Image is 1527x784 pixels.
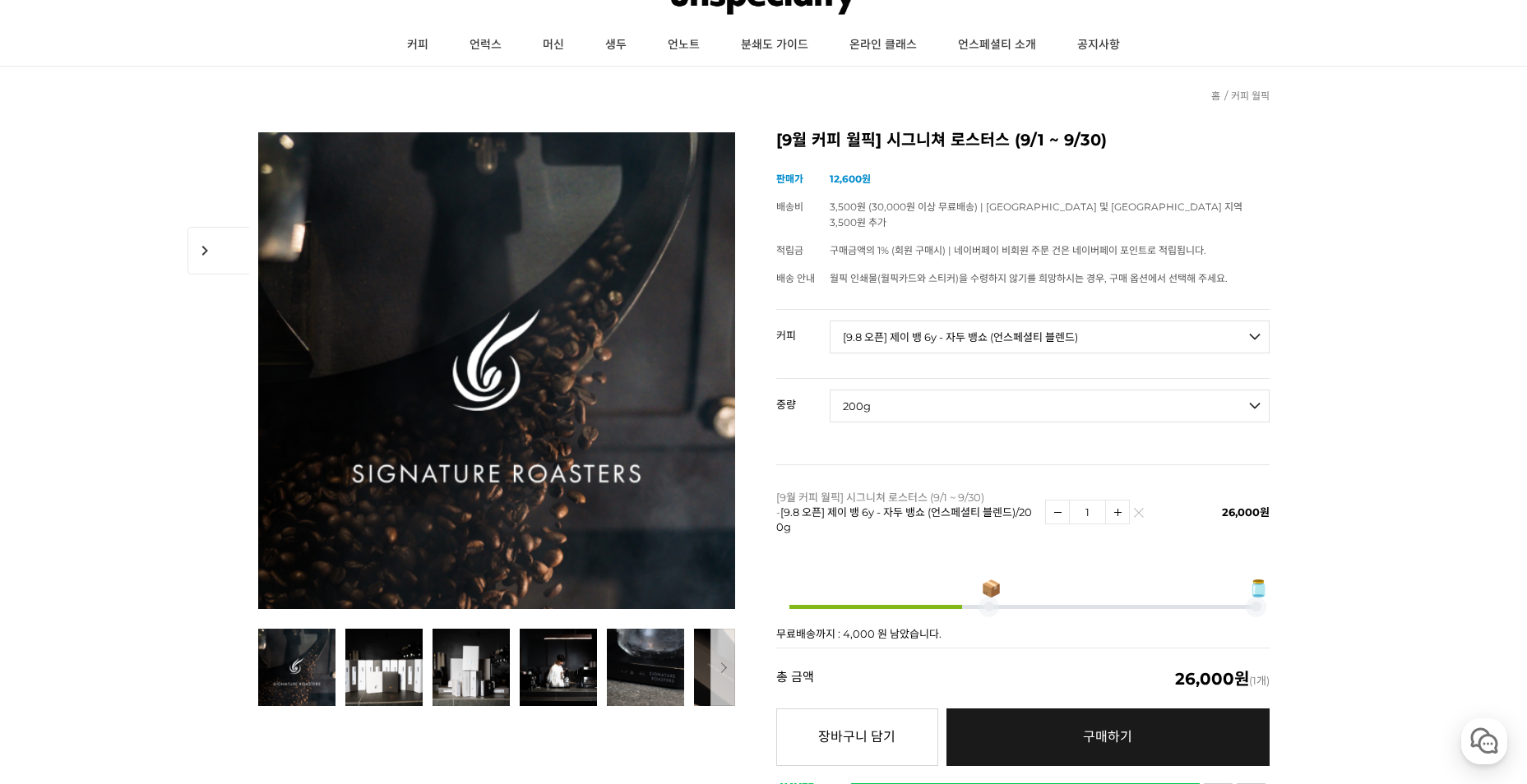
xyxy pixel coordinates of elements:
[109,521,212,562] a: 대화
[776,708,938,766] button: 장바구니 담기
[647,25,720,66] a: 언노트
[776,629,1270,639] p: 무료배송까지 : 4,000 원 남았습니다.
[1175,671,1270,687] span: (1개)
[710,629,735,706] button: 다음
[830,244,1206,256] span: 구매금액의 1% (회원 구매시) | 네이버페이 비회원 주문 건은 네이버페이 포인트로 적립됩니다.
[187,227,249,274] span: chevron_right
[830,272,1228,284] span: 월픽 인쇄물(월픽카드와 스티커)을 수령하지 않기를 희망하시는 경우, 구매 옵션에서 선택해 주세요.
[776,490,1037,534] p: [9월 커피 월픽] 시그니쳐 로스터스 (9/1 ~ 9/30) -
[720,25,829,66] a: 분쇄도 가이드
[829,25,937,66] a: 온라인 클래스
[937,25,1057,66] a: 언스페셜티 소개
[449,25,522,66] a: 언럭스
[1134,512,1143,521] img: 삭제
[258,132,735,609] img: [9월 커피 월픽] 시그니쳐 로스터스 (9/1 ~ 9/30)
[386,25,449,66] a: 커피
[1046,500,1069,523] img: 수량감소
[830,201,1242,228] span: 3,500원 (30,000원 이상 무료배송) | [GEOGRAPHIC_DATA] 및 [GEOGRAPHIC_DATA] 지역 3,500원 추가
[1057,25,1141,66] a: 공지사항
[1211,90,1220,102] a: 홈
[254,546,274,559] span: 설정
[1231,90,1270,102] a: 커피 월픽
[946,708,1270,766] a: 구매하기
[776,173,803,185] span: 판매가
[150,546,170,560] span: 대화
[981,580,1002,597] span: 📦
[5,521,109,562] a: 홈
[1175,669,1249,689] em: 26,000원
[830,173,871,185] strong: 12,600원
[52,546,62,559] span: 홈
[776,671,814,687] strong: 총 금액
[1222,505,1270,519] span: 26,000원
[212,521,316,562] a: 설정
[776,201,803,213] span: 배송비
[776,132,1270,149] h2: [9월 커피 월픽] 시그니쳐 로스터스 (9/1 ~ 9/30)
[776,272,815,284] span: 배송 안내
[1248,580,1269,597] span: 🫙
[1083,729,1132,745] span: 구매하기
[776,244,803,256] span: 적립금
[776,505,1032,533] span: [9.8 오픈] 제이 뱅 6y - 자두 뱅쇼 (언스페셜티 블렌드)/200g
[776,310,830,348] th: 커피
[776,379,830,417] th: 중량
[522,25,585,66] a: 머신
[1106,500,1129,523] img: 수량증가
[585,25,647,66] a: 생두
